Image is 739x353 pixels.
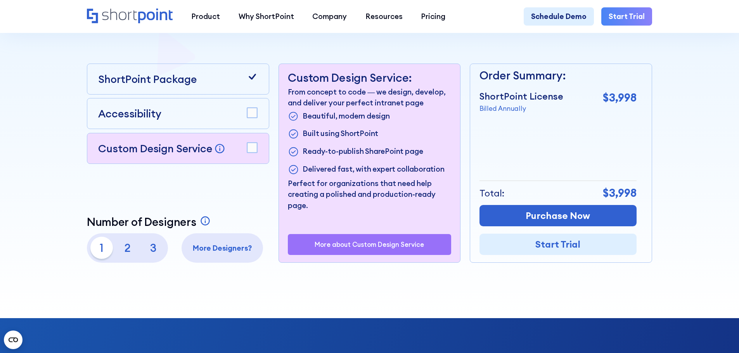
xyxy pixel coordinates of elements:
[479,205,637,226] a: Purchase Now
[288,71,451,84] p: Custom Design Service:
[229,7,303,26] a: Why ShortPoint
[365,11,403,22] div: Resources
[98,142,212,155] p: Custom Design Service
[288,178,451,211] p: Perfect for organizations that need help creating a polished and production-ready page.
[356,7,412,26] a: Resources
[288,86,451,108] p: From concept to code — we design, develop, and deliver your perfect intranet page
[315,241,424,248] a: More about Custom Design Service
[303,7,356,26] a: Company
[90,237,112,259] p: 1
[479,67,637,84] p: Order Summary:
[303,110,389,123] p: Beautiful, modern design
[303,146,423,158] p: Ready-to-publish SharePoint page
[479,90,563,103] p: ShortPoint License
[87,215,213,229] a: Number of Designers
[98,106,161,121] p: Accessibility
[185,243,260,254] p: More Designers?
[239,11,294,22] div: Why ShortPoint
[412,7,455,26] a: Pricing
[303,164,444,176] p: Delivered fast, with expert collaboration
[4,331,22,349] button: Open CMP widget
[603,185,637,201] p: $3,998
[479,186,505,200] p: Total:
[182,7,229,26] a: Product
[191,11,220,22] div: Product
[116,237,138,259] p: 2
[421,11,445,22] div: Pricing
[98,71,197,87] p: ShortPoint Package
[142,237,164,259] p: 3
[601,7,652,26] a: Start Trial
[524,7,594,26] a: Schedule Demo
[87,215,196,229] p: Number of Designers
[312,11,347,22] div: Company
[700,316,739,353] iframe: Chat Widget
[479,103,563,113] p: Billed Annually
[87,9,173,24] a: Home
[479,234,637,255] a: Start Trial
[603,90,637,106] p: $3,998
[303,128,378,140] p: Built using ShortPoint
